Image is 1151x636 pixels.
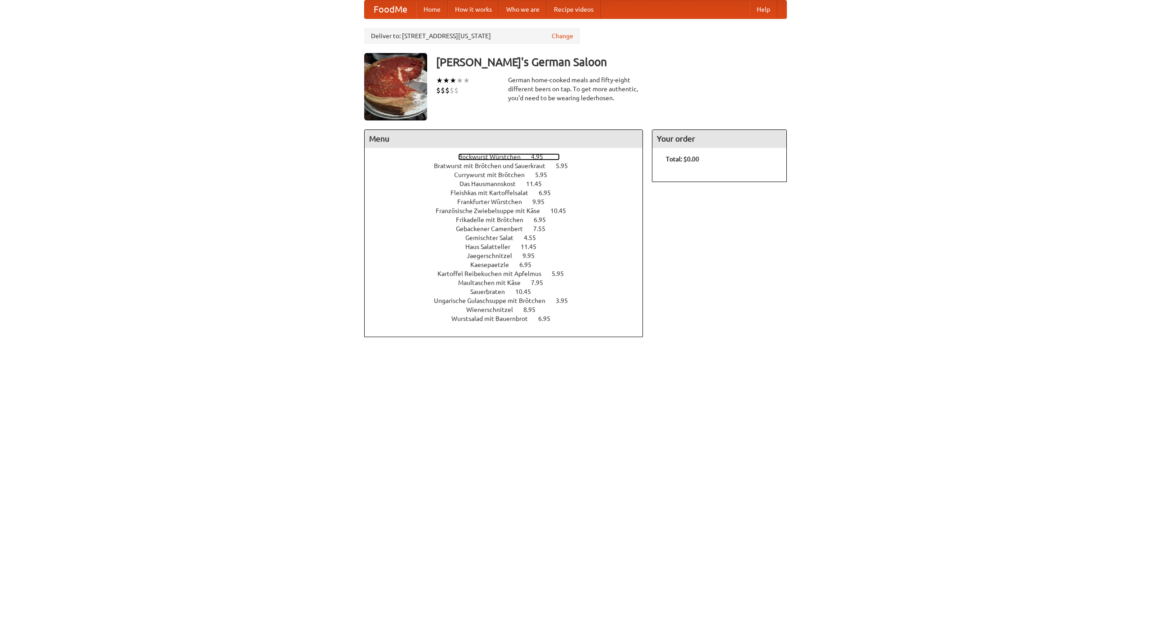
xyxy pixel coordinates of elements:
[466,306,552,313] a: Wienerschnitzel 8.95
[470,288,514,295] span: Sauerbraten
[365,130,642,148] h4: Menu
[465,243,553,250] a: Haus Salatteller 11.45
[434,297,554,304] span: Ungarische Gulaschsuppe mit Brötchen
[448,0,499,18] a: How it works
[463,76,470,85] li: ★
[460,180,525,187] span: Das Hausmannskost
[465,243,519,250] span: Haus Salatteller
[451,189,537,196] span: Fleishkas mit Kartoffelsalat
[436,76,443,85] li: ★
[434,162,554,169] span: Bratwurst mit Brötchen und Sauerkraut
[470,288,548,295] a: Sauerbraten 10.45
[556,297,577,304] span: 3.95
[437,270,550,277] span: Kartoffel Reibekuchen mit Apfelmus
[458,153,560,160] a: Bockwurst Würstchen 4.95
[364,28,580,44] div: Deliver to: [STREET_ADDRESS][US_STATE]
[451,189,567,196] a: Fleishkas mit Kartoffelsalat 6.95
[451,315,537,322] span: Wurstsalad mit Bauernbrot
[436,53,787,71] h3: [PERSON_NAME]'s German Saloon
[550,207,575,214] span: 10.45
[539,189,560,196] span: 6.95
[508,76,643,102] div: German home-cooked meals and fifty-eight different beers on tap. To get more authentic, you'd nee...
[524,234,545,241] span: 4.55
[467,252,521,259] span: Jaegerschnitzel
[521,243,545,250] span: 11.45
[450,76,456,85] li: ★
[666,156,699,163] b: Total: $0.00
[445,85,450,95] li: $
[457,198,531,205] span: Frankfurter Würstchen
[531,279,552,286] span: 7.95
[466,306,522,313] span: Wienerschnitzel
[532,198,553,205] span: 9.95
[457,198,561,205] a: Frankfurter Würstchen 9.95
[460,180,558,187] a: Das Hausmannskost 11.45
[365,0,416,18] a: FoodMe
[436,207,549,214] span: Französische Zwiebelsuppe mit Käse
[454,171,564,178] a: Currywurst mit Brötchen 5.95
[458,279,560,286] a: Maultaschen mit Käse 7.95
[552,270,573,277] span: 5.95
[499,0,547,18] a: Who we are
[534,216,555,223] span: 6.95
[470,261,518,268] span: Kaesepaetzle
[526,180,551,187] span: 11.45
[416,0,448,18] a: Home
[533,225,554,232] span: 7.55
[465,234,553,241] a: Gemischter Salat 4.55
[454,171,534,178] span: Currywurst mit Brötchen
[535,171,556,178] span: 5.95
[434,162,584,169] a: Bratwurst mit Brötchen und Sauerkraut 5.95
[467,252,551,259] a: Jaegerschnitzel 9.95
[556,162,577,169] span: 5.95
[434,297,584,304] a: Ungarische Gulaschsuppe mit Brötchen 3.95
[552,31,573,40] a: Change
[515,288,540,295] span: 10.45
[531,153,552,160] span: 4.95
[456,76,463,85] li: ★
[522,252,544,259] span: 9.95
[523,306,544,313] span: 8.95
[458,153,530,160] span: Bockwurst Würstchen
[450,85,454,95] li: $
[451,315,567,322] a: Wurstsalad mit Bauernbrot 6.95
[465,234,522,241] span: Gemischter Salat
[364,53,427,120] img: angular.jpg
[443,76,450,85] li: ★
[454,85,459,95] li: $
[456,225,562,232] a: Gebackener Camenbert 7.55
[519,261,540,268] span: 6.95
[456,225,532,232] span: Gebackener Camenbert
[470,261,548,268] a: Kaesepaetzle 6.95
[437,270,580,277] a: Kartoffel Reibekuchen mit Apfelmus 5.95
[436,85,441,95] li: $
[436,207,583,214] a: Französische Zwiebelsuppe mit Käse 10.45
[458,279,530,286] span: Maultaschen mit Käse
[749,0,777,18] a: Help
[652,130,786,148] h4: Your order
[547,0,601,18] a: Recipe videos
[538,315,559,322] span: 6.95
[441,85,445,95] li: $
[456,216,532,223] span: Frikadelle mit Brötchen
[456,216,562,223] a: Frikadelle mit Brötchen 6.95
